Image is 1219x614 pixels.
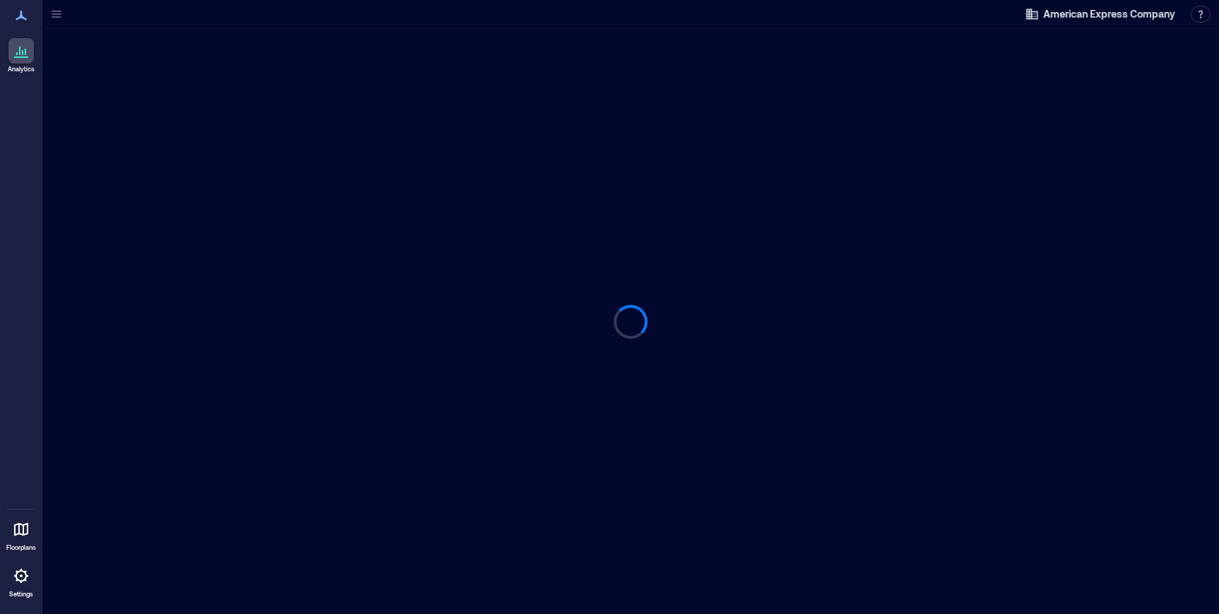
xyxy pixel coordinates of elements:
p: Floorplans [6,543,36,552]
a: Settings [4,559,38,603]
a: Floorplans [2,512,40,556]
span: American Express Company [1043,7,1175,21]
a: Analytics [4,34,39,78]
p: Analytics [8,65,35,73]
button: American Express Company [1021,3,1179,25]
p: Settings [9,590,33,598]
